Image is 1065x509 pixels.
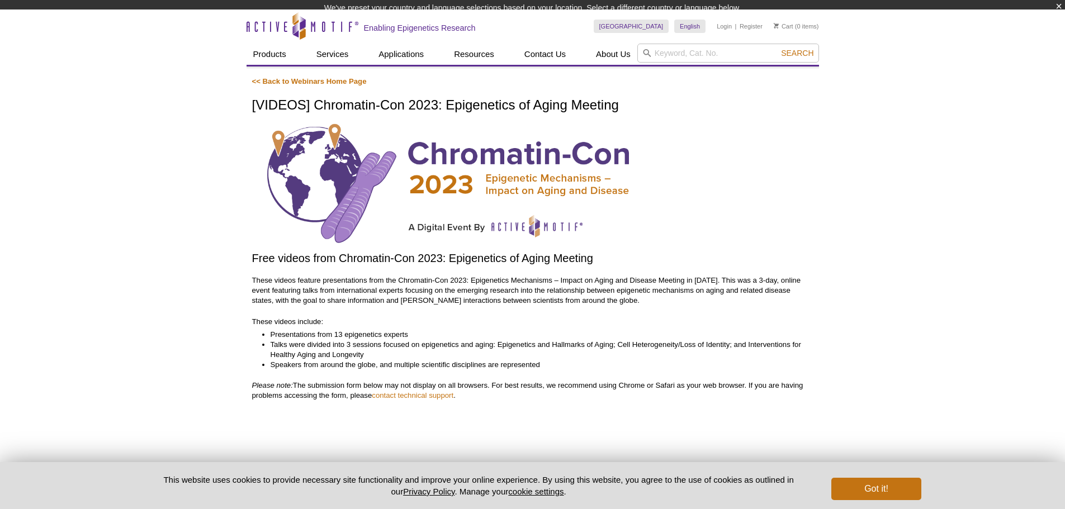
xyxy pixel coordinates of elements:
[372,391,453,399] a: contact technical support
[252,380,813,401] p: The submission form below may not display on all browsers. For best results, we recommend using C...
[717,22,732,30] a: Login
[271,360,802,370] li: Speakers from around the globe, and multiple scientific disciplines are represented
[252,251,813,267] h2: Free videos from Chromatin-Con 2023: Epigenetics of Aging Meeting
[144,474,813,497] p: This website uses cookies to provide necessary site functionality and improve your online experie...
[637,44,819,63] input: Keyword, Cat. No.
[252,275,813,306] p: These videos feature presentations from the Chromatin-Con 2023: Epigenetics Mechanisms – Impact o...
[372,44,430,65] a: Applications
[403,487,455,496] a: Privacy Policy
[252,381,293,389] em: Please note:
[778,48,817,58] button: Search
[781,49,813,58] span: Search
[774,22,793,30] a: Cart
[735,20,737,33] li: |
[589,44,637,65] a: About Us
[774,23,779,28] img: Your Cart
[364,23,476,33] h2: Enabling Epigenetics Research
[508,487,564,496] button: cookie settings
[674,20,706,33] a: English
[594,20,669,33] a: [GEOGRAPHIC_DATA]
[252,77,367,85] a: << Back to Webinars Home Page
[252,98,813,114] h1: [VIDEOS] Chromatin-Con 2023: Epigenetics of Aging Meeting
[578,8,607,35] img: Change Here
[271,340,802,360] li: Talks were divided into 3 sessions focused on epigenetics and aging: Epigenetics and Hallmarks of...
[247,44,293,65] a: Products
[252,317,813,327] p: These videos include:
[831,478,921,500] button: Got it!
[310,44,356,65] a: Services
[518,44,572,65] a: Contact Us
[774,20,819,33] li: (0 items)
[252,121,643,245] img: Chromatin-Con 2023
[271,330,802,340] li: Presentations from 13 epigenetics experts
[740,22,763,30] a: Register
[447,44,501,65] a: Resources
